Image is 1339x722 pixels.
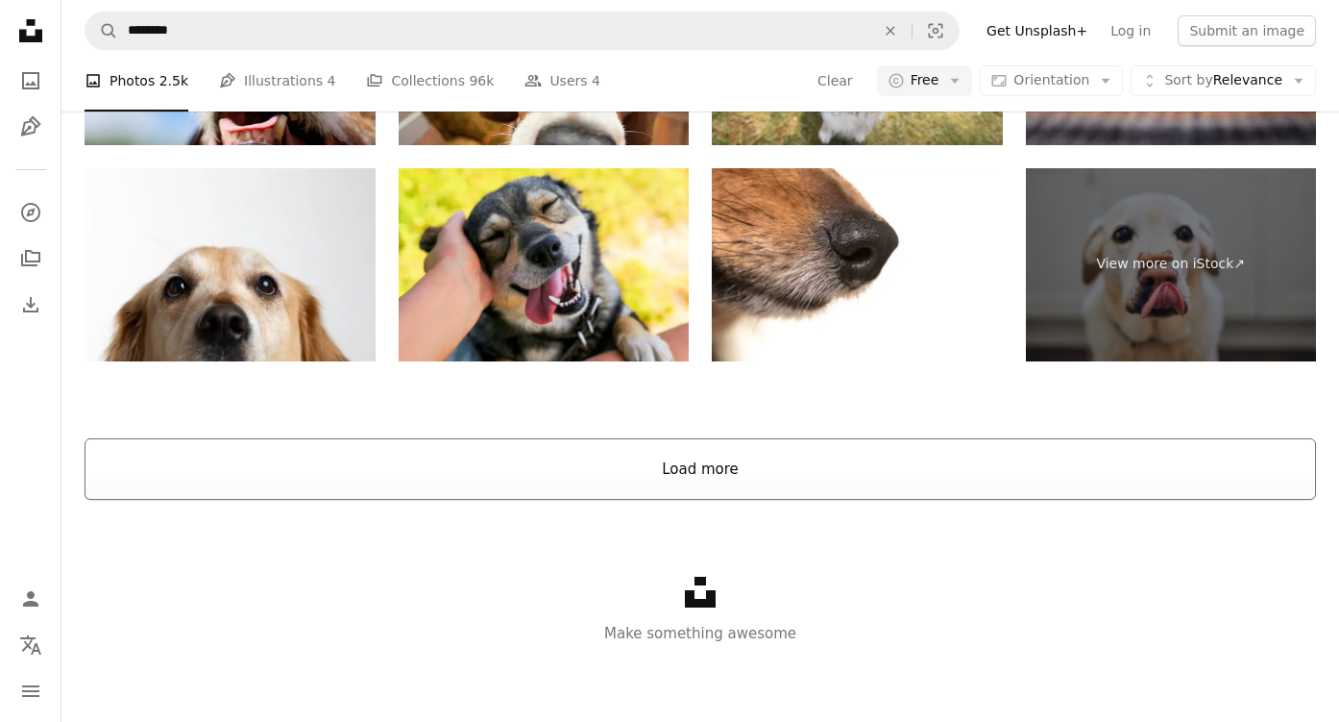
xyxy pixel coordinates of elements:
[911,71,939,90] span: Free
[869,12,912,49] button: Clear
[61,622,1339,645] p: Make something awesome
[12,286,50,324] a: Download History
[12,12,50,54] a: Home — Unsplash
[366,50,494,112] a: Collections 96k
[219,50,335,112] a: Illustrations 4
[85,12,118,49] button: Search Unsplash
[524,50,600,112] a: Users 4
[469,70,494,91] span: 96k
[328,70,336,91] span: 4
[1131,65,1316,96] button: Sort byRelevance
[85,438,1316,500] button: Load more
[399,168,690,362] img: cute dog put his face on his knees to the man and smiling from the hands scratching her ear
[980,65,1123,96] button: Orientation
[12,193,50,232] a: Explore
[12,62,50,100] a: Photos
[913,12,959,49] button: Visual search
[12,672,50,710] button: Menu
[816,65,854,96] button: Clear
[877,65,973,96] button: Free
[1164,71,1282,90] span: Relevance
[85,168,376,362] img: Golden Retriver
[12,108,50,146] a: Illustrations
[592,70,600,91] span: 4
[12,626,50,664] button: Language
[12,580,50,618] a: Log in / Sign up
[1026,168,1317,362] a: View more on iStock↗
[975,15,1099,46] a: Get Unsplash+
[1178,15,1316,46] button: Submit an image
[712,168,1003,362] img: Close up of a dog nose on a white background seen from the side
[1099,15,1162,46] a: Log in
[1164,72,1212,87] span: Sort by
[12,239,50,278] a: Collections
[85,12,960,50] form: Find visuals sitewide
[1013,72,1089,87] span: Orientation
